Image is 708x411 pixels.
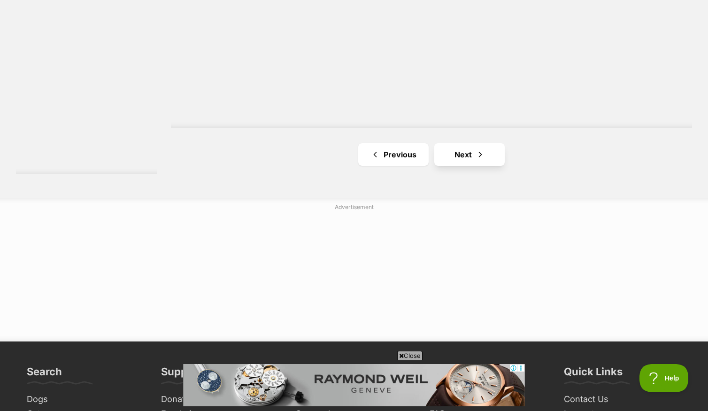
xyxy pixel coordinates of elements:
iframe: Advertisement [183,364,525,406]
h3: Search [27,365,62,384]
a: Contact Us [560,392,685,407]
iframe: Advertisement [204,1,659,118]
a: Donate [157,392,282,407]
iframe: Advertisement [126,215,582,332]
nav: Pagination [171,143,692,166]
a: Previous page [358,143,429,166]
iframe: Help Scout Beacon - Open [639,364,689,392]
a: Dogs [23,392,148,407]
h3: Support [161,365,202,384]
h3: Quick Links [564,365,623,384]
a: Next page [434,143,505,166]
span: Close [397,351,423,360]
